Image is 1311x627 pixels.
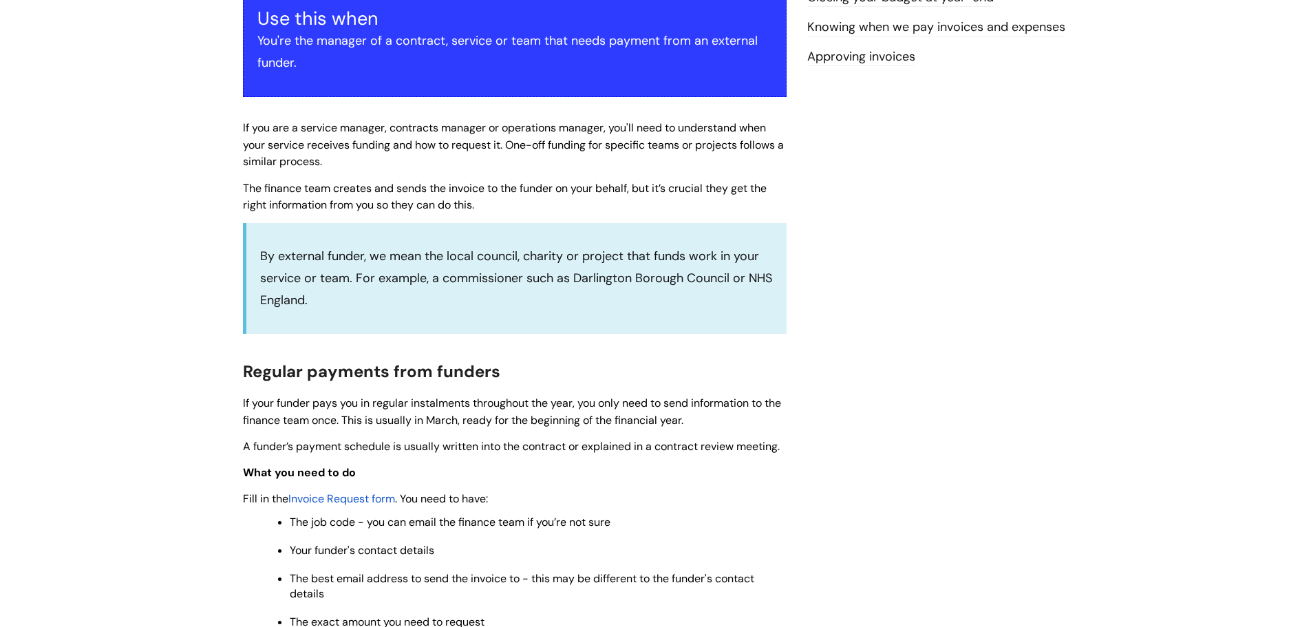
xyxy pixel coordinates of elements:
[395,491,488,506] span: . You need to have:
[290,515,610,529] span: The job code - you can email the finance team if you’re not sure
[257,30,772,74] p: You're the manager of a contract, service or team that needs payment from an external funder.
[257,8,772,30] h3: Use this when
[290,543,434,557] span: Your funder's contact details
[243,491,288,506] span: Fill in the
[288,491,395,506] span: Invoice Request form
[243,120,784,169] span: If you are a service manager, contracts manager or operations manager, you'll need to understand ...
[243,361,500,382] span: Regular payments from funders
[807,48,915,66] a: Approving invoices
[290,571,754,601] span: The best email address to send the invoice to - this may be different to the funder's contact det...
[243,465,356,480] span: What you need to do
[243,439,780,454] span: A funder’s payment schedule is usually written into the contract or explained in a contract revie...
[288,490,395,507] a: Invoice Request form
[243,181,767,213] span: The finance team creates and sends the invoice to the funder on your behalf, but it’s crucial the...
[260,245,773,312] p: By external funder, we mean the local council, charity or project that funds work in your service...
[243,396,781,427] span: If your funder pays you in regular instalments throughout the year, you only need to send informa...
[807,19,1065,36] a: Knowing when we pay invoices and expenses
